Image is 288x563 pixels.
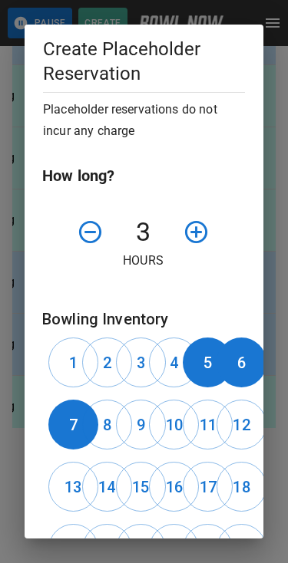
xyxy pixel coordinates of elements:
[132,475,149,499] h6: 15
[183,337,233,387] button: 5
[183,462,233,512] button: 17
[82,337,132,387] button: 2
[166,537,183,561] h6: 22
[42,307,244,331] h6: Bowling Inventory
[200,537,217,561] h6: 23
[98,475,115,499] h6: 14
[233,413,250,437] h6: 12
[149,462,199,512] button: 16
[166,413,183,437] h6: 10
[48,400,98,449] button: 7
[237,351,246,375] h6: 6
[65,537,81,561] h6: 19
[42,252,244,270] p: Hours
[183,400,233,449] button: 11
[217,400,266,449] button: 12
[137,413,145,437] h6: 9
[200,475,217,499] h6: 17
[116,462,166,512] button: 15
[233,475,250,499] h6: 18
[42,163,244,188] h6: How long?
[217,462,266,512] button: 18
[233,537,250,561] h6: 24
[132,537,149,561] h6: 21
[149,400,199,449] button: 10
[103,351,111,375] h6: 2
[65,475,81,499] h6: 13
[116,337,166,387] button: 3
[204,351,212,375] h6: 5
[98,537,115,561] h6: 20
[170,351,178,375] h6: 4
[103,413,111,437] h6: 8
[48,337,98,387] button: 1
[69,351,78,375] h6: 1
[82,462,132,512] button: 14
[116,400,166,449] button: 9
[82,400,132,449] button: 8
[43,99,245,142] h6: Placeholder reservations do not incur any charge
[43,37,245,86] h5: Create Placeholder Reservation
[217,337,266,387] button: 6
[149,337,199,387] button: 4
[166,475,183,499] h6: 16
[69,413,78,437] h6: 7
[110,216,177,249] h4: 3
[48,462,98,512] button: 13
[137,351,145,375] h6: 3
[200,413,217,437] h6: 11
